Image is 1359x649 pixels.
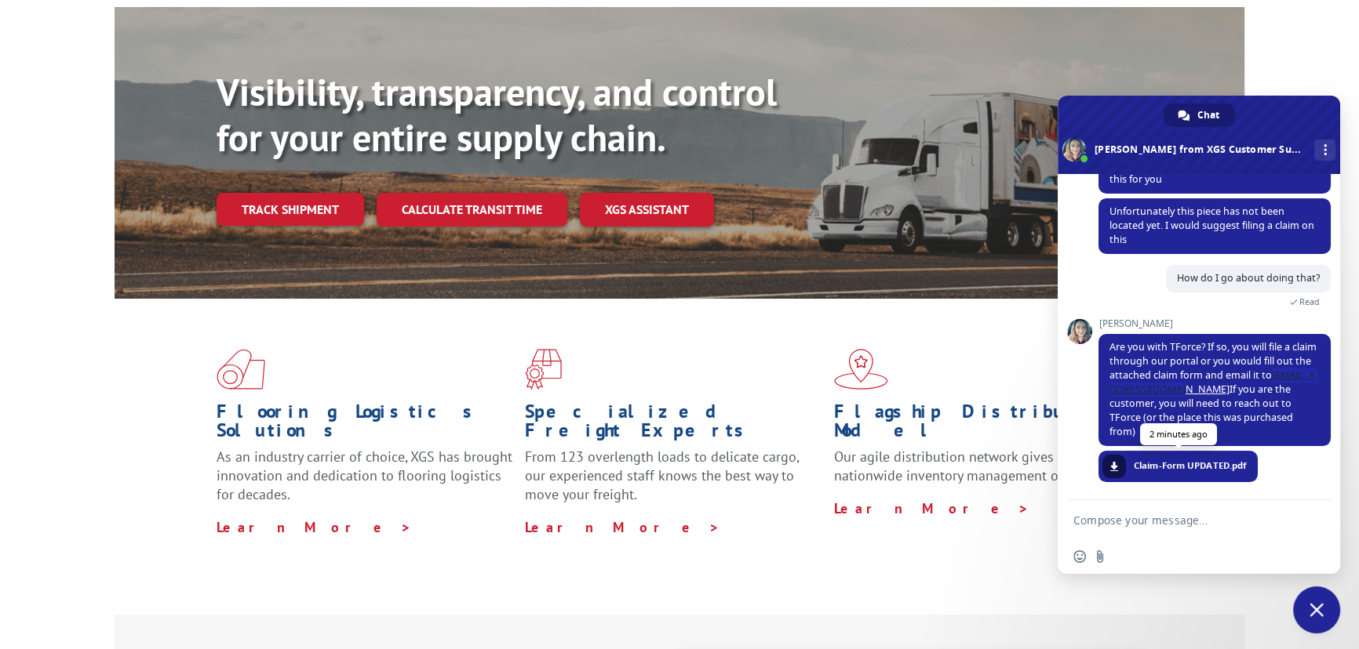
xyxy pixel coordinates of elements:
[1164,103,1235,127] div: Chat
[217,349,265,390] img: xgs-icon-total-supply-chain-intelligence-red
[1109,205,1314,246] span: Unfortunately this piece has not been located yet. I would suggest filing a claim on this
[217,67,777,161] b: Visibility, transparency, and control for your entire supply chain.
[217,193,364,226] a: Track shipment
[1109,340,1317,438] span: Are you with TForce? If so, you will file a claim through our portal or you would fill out the at...
[1109,368,1315,396] a: [EMAIL_ADDRESS][DOMAIN_NAME]
[1098,318,1331,329] span: [PERSON_NAME]
[1134,459,1246,473] span: Claim-Form UPDATED.pdf
[525,448,822,517] p: From 123 overlength loads to delicate cargo, our experienced staff knows the best way to move you...
[834,448,1123,484] span: Our agile distribution network gives you nationwide inventory management on demand.
[525,518,720,536] a: Learn More >
[1177,271,1320,285] span: How do I go about doing that?
[1073,550,1086,563] span: Insert an emoji
[1314,140,1335,161] div: More channels
[1293,586,1340,633] div: Close chat
[834,499,1029,517] a: Learn More >
[525,402,822,448] h1: Specialized Freight Experts
[1073,513,1290,528] textarea: Compose your message...
[834,349,888,390] img: xgs-icon-flagship-distribution-model-red
[1299,296,1320,307] span: Read
[217,402,513,448] h1: Flooring Logistics Solutions
[1094,550,1106,563] span: Send a file
[217,448,512,503] span: As an industry carrier of choice, XGS has brought innovation and dedication to flooring logistics...
[1197,103,1219,127] span: Chat
[377,193,567,227] a: Calculate transit time
[834,402,1131,448] h1: Flagship Distribution Model
[580,193,714,227] a: XGS ASSISTANT
[525,349,562,390] img: xgs-icon-focused-on-flooring-red
[217,518,412,536] a: Learn More >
